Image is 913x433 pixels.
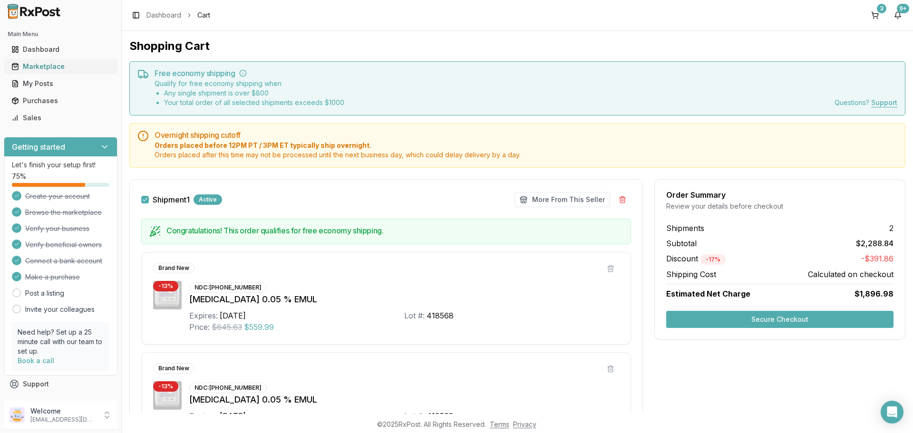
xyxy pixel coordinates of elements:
span: Estimated Net Charge [666,289,750,298]
div: Questions? [835,98,897,107]
li: Any single shipment is over $ 800 [164,88,344,98]
button: Sales [4,110,117,125]
button: Dashboard [4,42,117,57]
div: Expires: [189,310,218,321]
a: Privacy [513,420,536,428]
span: Connect a bank account [25,256,102,266]
a: Dashboard [8,41,114,58]
p: Let's finish your setup first! [12,160,109,170]
div: Purchases [11,96,110,106]
a: Book a call [18,356,54,365]
img: Restasis 0.05 % EMUL [153,381,182,410]
span: Orders placed before 12PM PT / 3PM ET typically ship overnight. [155,141,897,150]
div: 418568 [427,410,454,422]
div: NDC: [PHONE_NUMBER] [189,383,267,393]
h5: Congratulations! This order qualifies for free economy shipping. [166,227,623,234]
p: Need help? Set up a 25 minute call with our team to set up. [18,327,104,356]
a: Dashboard [146,10,181,20]
span: Browse the marketplace [25,208,102,217]
span: Calculated on checkout [808,269,894,280]
span: $645.63 [212,321,242,333]
img: Restasis 0.05 % EMUL [153,281,182,309]
div: My Posts [11,79,110,88]
p: Welcome [30,406,97,416]
h3: Getting started [12,141,65,153]
img: RxPost Logo [4,4,65,19]
span: Subtotal [666,238,697,249]
span: Orders placed after this time may not be processed until the next business day, which could delay... [155,150,897,160]
a: Post a listing [25,289,64,298]
h5: Overnight shipping cutoff [155,131,897,139]
div: Qualify for free economy shipping when [155,79,344,107]
a: Terms [490,420,509,428]
a: Invite your colleagues [25,305,95,314]
div: - 13 % [153,381,178,392]
li: Your total order of all selected shipments exceeds $ 1000 [164,98,344,107]
span: $1,896.98 [855,288,894,299]
div: [MEDICAL_DATA] 0.05 % EMUL [189,393,619,406]
div: Open Intercom Messenger [881,401,903,423]
h1: Shopping Cart [129,38,905,54]
div: 3 [877,4,886,13]
span: $2,288.84 [856,238,894,249]
div: 9+ [897,4,909,13]
span: -$391.86 [861,253,894,265]
span: Cart [197,10,210,20]
div: NDC: [PHONE_NUMBER] [189,282,267,293]
div: [MEDICAL_DATA] 0.05 % EMUL [189,293,619,306]
div: Sales [11,113,110,123]
div: Active [194,194,222,205]
div: 418568 [427,310,454,321]
span: 2 [889,222,894,234]
p: [EMAIL_ADDRESS][DOMAIN_NAME] [30,416,97,423]
h2: Main Menu [8,30,114,38]
div: Expires: [189,410,218,422]
div: Dashboard [11,45,110,54]
span: Feedback [23,396,55,406]
a: Sales [8,109,114,126]
button: Purchases [4,93,117,108]
button: Feedback [4,393,117,410]
nav: breadcrumb [146,10,210,20]
span: Shipments [666,222,704,234]
button: 9+ [890,8,905,23]
span: Shipping Cost [666,269,716,280]
div: Brand New [153,363,194,374]
div: Review your details before checkout [666,202,894,211]
div: Lot #: [404,410,425,422]
button: 3 [867,8,883,23]
span: 75 % [12,172,26,181]
span: Verify beneficial owners [25,240,102,250]
a: My Posts [8,75,114,92]
button: My Posts [4,76,117,91]
div: Marketplace [11,62,110,71]
span: Create your account [25,192,90,201]
span: $559.99 [244,321,274,333]
div: [DATE] [220,310,246,321]
div: Lot #: [404,310,425,321]
span: Verify your business [25,224,89,233]
div: Order Summary [666,191,894,199]
button: More From This Seller [515,192,610,207]
div: [DATE] [220,410,246,422]
span: Discount [666,254,726,263]
div: - 13 % [153,281,178,291]
a: Marketplace [8,58,114,75]
button: Marketplace [4,59,117,74]
span: Make a purchase [25,272,80,282]
div: Price: [189,321,210,333]
h5: Free economy shipping [155,69,897,77]
button: Support [4,375,117,393]
div: Brand New [153,263,194,273]
div: - 17 % [700,254,726,265]
label: Shipment 1 [153,196,190,203]
img: User avatar [10,407,25,423]
a: Purchases [8,92,114,109]
button: Secure Checkout [666,311,894,328]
